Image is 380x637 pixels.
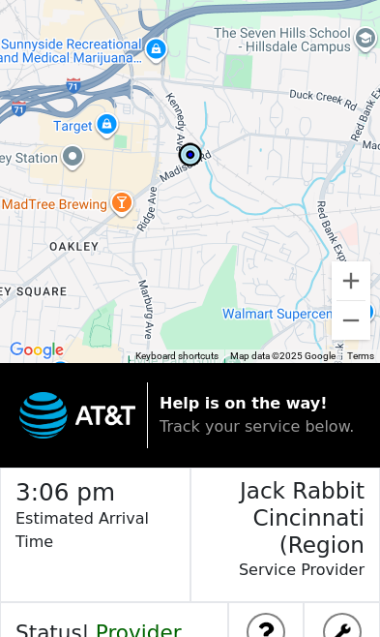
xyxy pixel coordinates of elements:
[332,301,370,340] button: Zoom out
[135,349,219,363] button: Keyboard shortcuts
[160,394,328,412] strong: Help is on the way!
[191,469,365,559] h3: Jack Rabbit Cincinnati (Region
[347,350,374,361] a: Terms (opens in new tab)
[15,507,190,573] p: Estimated Arrival Time
[5,338,69,363] a: Open this area in Google Maps (opens a new window)
[160,417,354,436] span: Track your service below.
[5,338,69,363] img: Google
[230,350,336,361] span: Map data ©2025 Google
[191,559,365,601] p: Service Provider
[19,392,135,440] img: trx now logo
[15,469,190,507] h2: 3:06 pm
[332,261,370,300] button: Zoom in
